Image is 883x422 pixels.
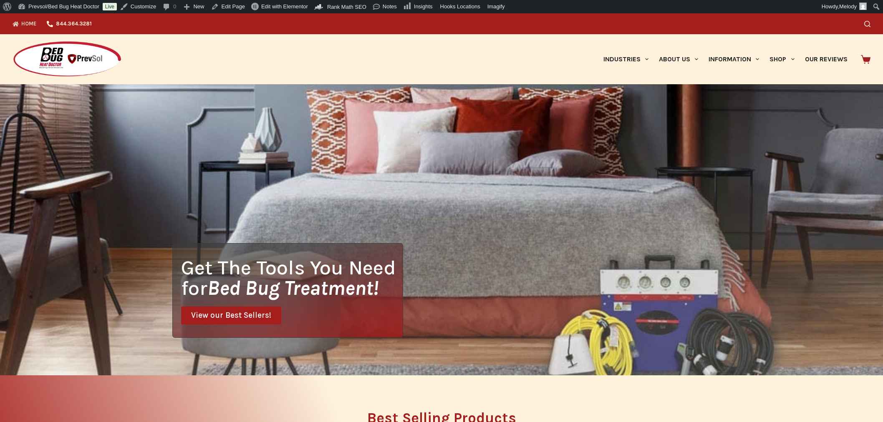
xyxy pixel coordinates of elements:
span: Rank Math SEO [327,4,366,10]
a: Our Reviews [800,34,853,84]
nav: Top Menu [13,13,97,34]
a: Live [103,3,117,10]
a: Information [704,34,764,84]
span: Melody [839,3,857,10]
a: About Us [653,34,703,84]
a: 844.364.3281 [42,13,97,34]
span: Edit with Elementor [261,3,308,10]
a: Industries [598,34,653,84]
img: Prevsol/Bed Bug Heat Doctor [13,41,122,78]
h1: Get The Tools You Need for [181,257,403,298]
a: Home [13,13,42,34]
a: View our Best Sellers! [181,306,281,324]
a: Shop [764,34,800,84]
i: Bed Bug Treatment! [207,276,378,300]
nav: Primary [598,34,853,84]
span: View our Best Sellers! [191,311,271,319]
button: Search [864,21,870,27]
